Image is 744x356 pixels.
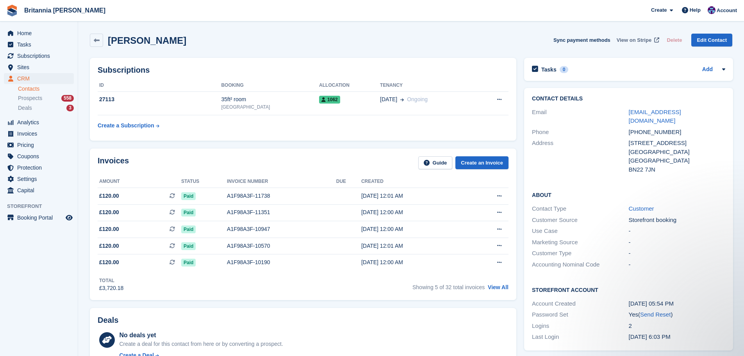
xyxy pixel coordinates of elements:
[227,225,336,233] div: A1F98A3F-10947
[99,258,119,267] span: £120.00
[702,65,713,74] a: Add
[98,79,221,92] th: ID
[99,208,119,216] span: £120.00
[361,175,467,188] th: Created
[412,284,485,290] span: Showing 5 of 32 total invoices
[21,4,109,17] a: Britannia [PERSON_NAME]
[361,208,467,216] div: [DATE] 12:00 AM
[98,156,129,169] h2: Invoices
[651,6,667,14] span: Create
[488,284,508,290] a: View All
[629,310,725,319] div: Yes
[181,225,196,233] span: Paid
[4,50,74,61] a: menu
[560,66,569,73] div: 0
[99,192,119,200] span: £120.00
[361,242,467,250] div: [DATE] 12:01 AM
[664,34,685,47] button: Delete
[4,117,74,128] a: menu
[532,286,725,293] h2: Storefront Account
[17,28,64,39] span: Home
[532,204,628,213] div: Contact Type
[553,34,610,47] button: Sync payment methods
[380,95,397,104] span: [DATE]
[532,96,725,102] h2: Contact Details
[17,73,64,84] span: CRM
[4,128,74,139] a: menu
[18,104,74,112] a: Deals 3
[629,227,725,236] div: -
[98,122,154,130] div: Create a Subscription
[629,139,725,148] div: [STREET_ADDRESS]
[4,140,74,150] a: menu
[532,238,628,247] div: Marketing Source
[380,79,476,92] th: Tenancy
[532,108,628,125] div: Email
[6,5,18,16] img: stora-icon-8386f47178a22dfd0bd8f6a31ec36ba5ce8667c1dd55bd0f319d3a0aa187defe.svg
[17,39,64,50] span: Tasks
[181,192,196,200] span: Paid
[18,95,42,102] span: Prospects
[638,311,673,318] span: ( )
[629,205,654,212] a: Customer
[181,175,227,188] th: Status
[227,175,336,188] th: Invoice number
[532,333,628,342] div: Last Login
[181,209,196,216] span: Paid
[532,191,725,199] h2: About
[119,340,283,348] div: Create a deal for this contact from here or by converting a prospect.
[4,151,74,162] a: menu
[455,156,508,169] a: Create an Invoice
[629,148,725,157] div: [GEOGRAPHIC_DATA]
[17,162,64,173] span: Protection
[221,95,319,104] div: 35ft² room
[108,35,186,46] h2: [PERSON_NAME]
[99,284,123,292] div: £3,720.18
[629,238,725,247] div: -
[617,36,651,44] span: View on Stripe
[532,299,628,308] div: Account Created
[532,249,628,258] div: Customer Type
[629,260,725,269] div: -
[629,333,671,340] time: 2023-10-20 17:03:07 UTC
[629,156,725,165] div: [GEOGRAPHIC_DATA]
[532,310,628,319] div: Password Set
[227,192,336,200] div: A1F98A3F-11738
[17,62,64,73] span: Sites
[7,202,78,210] span: Storefront
[18,85,74,93] a: Contacts
[99,225,119,233] span: £120.00
[532,139,628,174] div: Address
[17,128,64,139] span: Invoices
[98,66,508,75] h2: Subscriptions
[221,79,319,92] th: Booking
[319,79,380,92] th: Allocation
[629,109,681,124] a: [EMAIL_ADDRESS][DOMAIN_NAME]
[640,311,671,318] a: Send Reset
[227,208,336,216] div: A1F98A3F-11351
[17,151,64,162] span: Coupons
[4,212,74,223] a: menu
[336,175,361,188] th: Due
[532,216,628,225] div: Customer Source
[61,95,74,102] div: 558
[18,104,32,112] span: Deals
[708,6,715,14] img: Becca Clark
[532,227,628,236] div: Use Case
[717,7,737,14] span: Account
[181,259,196,267] span: Paid
[319,96,340,104] span: 1062
[629,249,725,258] div: -
[629,128,725,137] div: [PHONE_NUMBER]
[4,162,74,173] a: menu
[629,322,725,331] div: 2
[4,62,74,73] a: menu
[98,316,118,325] h2: Deals
[629,299,725,308] div: [DATE] 05:54 PM
[17,185,64,196] span: Capital
[407,96,428,102] span: Ongoing
[119,331,283,340] div: No deals yet
[17,50,64,61] span: Subscriptions
[361,192,467,200] div: [DATE] 12:01 AM
[4,174,74,184] a: menu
